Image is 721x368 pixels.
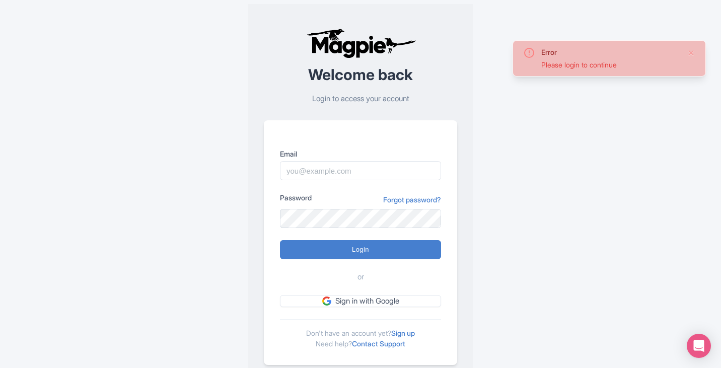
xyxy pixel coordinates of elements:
input: Login [280,240,441,259]
p: Login to access your account [264,93,457,105]
div: Don't have an account yet? Need help? [280,319,441,349]
img: logo-ab69f6fb50320c5b225c76a69d11143b.png [304,28,417,58]
span: or [357,271,364,283]
label: Email [280,149,441,159]
label: Password [280,192,312,203]
input: you@example.com [280,161,441,180]
div: Error [541,47,679,57]
div: Open Intercom Messenger [687,334,711,358]
a: Forgot password? [383,194,441,205]
a: Contact Support [352,339,405,348]
a: Sign up [391,329,415,337]
button: Close [687,47,695,59]
a: Sign in with Google [280,295,441,308]
h2: Welcome back [264,66,457,83]
div: Please login to continue [541,59,679,70]
img: google.svg [322,297,331,306]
